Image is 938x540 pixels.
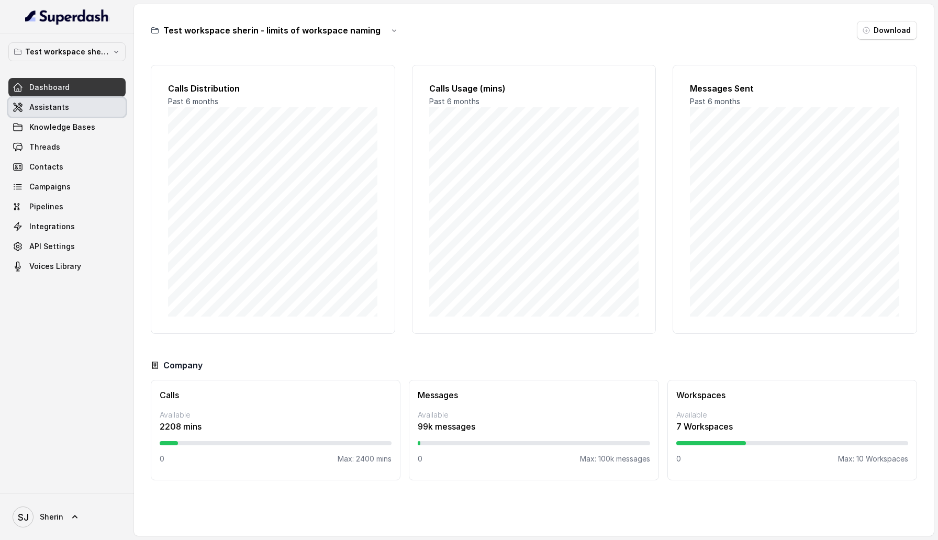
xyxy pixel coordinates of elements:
span: Campaigns [29,182,71,192]
a: Contacts [8,157,126,176]
p: Max: 10 Workspaces [838,454,908,464]
h3: Calls [160,389,392,401]
p: Available [418,410,650,420]
p: 0 [418,454,422,464]
p: 0 [160,454,164,464]
span: Pipelines [29,201,63,212]
p: 2208 mins [160,420,392,433]
h2: Calls Usage (mins) [429,82,639,95]
p: 0 [676,454,681,464]
span: Knowledge Bases [29,122,95,132]
a: Dashboard [8,78,126,97]
a: Voices Library [8,257,126,276]
h3: Workspaces [676,389,908,401]
p: 99k messages [418,420,650,433]
p: Max: 100k messages [580,454,650,464]
p: Available [676,410,908,420]
a: Sherin [8,502,126,532]
h3: Company [163,359,203,372]
h2: Calls Distribution [168,82,378,95]
span: Sherin [40,512,63,522]
p: Test workspace sherin - limits of workspace naming [25,46,109,58]
a: Integrations [8,217,126,236]
p: Available [160,410,392,420]
p: Max: 2400 mins [338,454,392,464]
span: Assistants [29,102,69,113]
span: Contacts [29,162,63,172]
span: Integrations [29,221,75,232]
span: Past 6 months [690,97,740,106]
text: SJ [18,512,29,523]
a: Knowledge Bases [8,118,126,137]
span: Past 6 months [168,97,218,106]
h3: Test workspace sherin - limits of workspace naming [163,24,381,37]
img: light.svg [25,8,109,25]
a: Assistants [8,98,126,117]
button: Test workspace sherin - limits of workspace naming [8,42,126,61]
a: Pipelines [8,197,126,216]
span: Threads [29,142,60,152]
a: Threads [8,138,126,156]
button: Download [857,21,917,40]
a: API Settings [8,237,126,256]
h3: Messages [418,389,650,401]
a: Campaigns [8,177,126,196]
span: API Settings [29,241,75,252]
h2: Messages Sent [690,82,900,95]
span: Dashboard [29,82,70,93]
p: 7 Workspaces [676,420,908,433]
span: Voices Library [29,261,81,272]
span: Past 6 months [429,97,479,106]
